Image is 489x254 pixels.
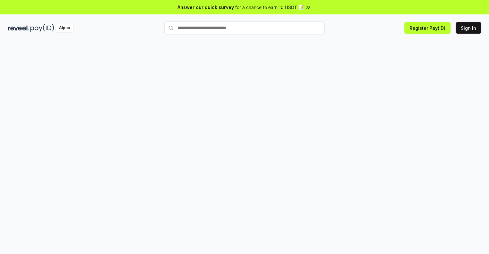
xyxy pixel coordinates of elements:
[178,4,234,11] span: Answer our quick survey
[456,22,481,34] button: Sign In
[30,24,54,32] img: pay_id
[55,24,73,32] div: Alpha
[235,4,304,11] span: for a chance to earn 10 USDT 📝
[404,22,451,34] button: Register Pay(ID)
[8,24,29,32] img: reveel_dark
